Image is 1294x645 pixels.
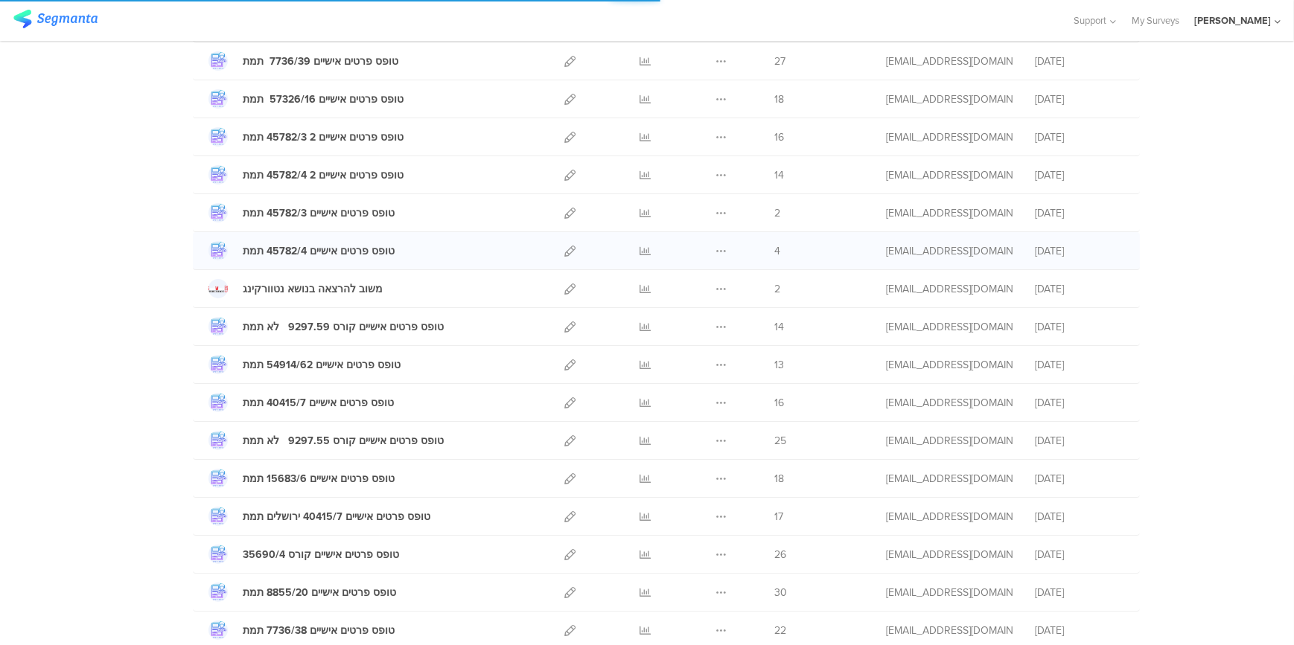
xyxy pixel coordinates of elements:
div: [DATE] [1035,167,1124,183]
div: jb-onboarding@johnbryce.co.il [886,395,1013,411]
div: [DATE] [1035,357,1124,373]
div: טופס פרטים אישיים קורס 9297.59 לא תמת [243,319,444,335]
span: 17 [774,509,783,524]
div: [DATE] [1035,433,1124,449]
div: טופס פרטים אישיים 45782/3 תמת [243,205,395,221]
a: טופס פרטים אישיים 54914/62 תמת [208,355,401,374]
div: jb-onboarding@johnbryce.co.il [886,357,1013,373]
div: [DATE] [1035,54,1124,69]
span: 25 [774,433,786,449]
span: 16 [774,129,784,145]
div: טופס פרטים אישיים 8855/20 תמת [243,585,396,600]
div: [DATE] [1035,92,1124,107]
div: [DATE] [1035,471,1124,487]
div: jb-onboarding@johnbryce.co.il [886,623,1013,638]
span: 26 [774,547,786,562]
div: jb-onboarding@johnbryce.co.il [886,167,1013,183]
span: 18 [774,92,784,107]
div: [DATE] [1035,243,1124,259]
div: [DATE] [1035,585,1124,600]
div: טופס פרטים אישיים 40415/7 ירושלים תמת [243,509,430,524]
div: טופס פרטים אישיים 7736/38 תמת [243,623,395,638]
div: טופס פרטים אישיים 45782/4 תמת [243,243,395,259]
a: טופס פרטים אישיים 57326/16 תמת [208,89,404,109]
a: משוב להרצאה בנושא נטוורקינג [208,279,383,298]
div: jb-onboarding@johnbryce.co.il [886,471,1013,487]
div: [DATE] [1035,623,1124,638]
a: טופס פרטים אישיים 45782/3 תמת [208,203,395,222]
a: טופס פרטים אישיים 7736/38 תמת [208,620,395,640]
span: 13 [774,357,784,373]
a: טופס פרטים אישיים קורס 9297.59 לא תמת [208,317,444,336]
div: [DATE] [1035,129,1124,145]
span: Support [1074,13,1107,28]
div: טופס פרטים אישיים קורס 9297.55 לא תמת [243,433,444,449]
a: טופס פרטים אישיים 2 45782/4 תמת [208,165,404,184]
div: טופס פרטים אישיים 54914/62 תמת [243,357,401,373]
div: [DATE] [1035,205,1124,221]
a: טופס פרטים אישיים קורס 35690/4 [208,545,399,564]
span: 14 [774,167,784,183]
div: טופס פרטים אישיים 7736/39 תמת [243,54,398,69]
div: jb-onboarding@johnbryce.co.il [886,92,1013,107]
div: [DATE] [1035,395,1124,411]
span: 16 [774,395,784,411]
div: טופס פרטים אישיים 2 45782/4 תמת [243,167,404,183]
div: טופס פרטים אישיים 40415/7 תמת [243,395,394,411]
div: משוב להרצאה בנושא נטוורקינג [243,281,383,297]
div: jb-onboarding@johnbryce.co.il [886,585,1013,600]
div: jb-onboarding@johnbryce.co.il [886,547,1013,562]
a: טופס פרטים אישיים 40415/7 ירושלים תמת [208,507,430,526]
a: טופס פרטים אישיים 2 45782/3 תמת [208,127,404,147]
a: טופס פרטים אישיים 8855/20 תמת [208,583,396,602]
div: [DATE] [1035,319,1124,335]
div: jb-onboarding@johnbryce.co.il [886,129,1013,145]
div: jb-onboarding@johnbryce.co.il [886,205,1013,221]
a: טופס פרטים אישיים קורס 9297.55 לא תמת [208,431,444,450]
div: jb-onboarding@johnbryce.co.il [886,319,1013,335]
span: 22 [774,623,786,638]
div: טופס פרטים אישיים 2 45782/3 תמת [243,129,404,145]
img: segmanta logo [13,10,98,28]
div: jb-onboarding@johnbryce.co.il [886,54,1013,69]
div: jb-onboarding@johnbryce.co.il [886,509,1013,524]
span: 4 [774,243,780,259]
span: 27 [774,54,785,69]
a: טופס פרטים אישיים 45782/4 תמת [208,241,395,260]
div: [DATE] [1035,509,1124,524]
a: טופס פרטים אישיים 40415/7 תמת [208,393,394,412]
span: 18 [774,471,784,487]
div: jb-onboarding@johnbryce.co.il [886,433,1013,449]
div: טופס פרטים אישיים קורס 35690/4 [243,547,399,562]
div: טופס פרטים אישיים 15683/6 תמת [243,471,395,487]
div: [DATE] [1035,547,1124,562]
span: 2 [774,281,780,297]
div: jb-onboarding@johnbryce.co.il [886,243,1013,259]
a: טופס פרטים אישיים 7736/39 תמת [208,51,398,71]
span: 30 [774,585,787,600]
span: 2 [774,205,780,221]
span: 14 [774,319,784,335]
div: jb-onboarding@johnbryce.co.il [886,281,1013,297]
div: [DATE] [1035,281,1124,297]
div: טופס פרטים אישיים 57326/16 תמת [243,92,404,107]
div: [PERSON_NAME] [1194,13,1271,28]
a: טופס פרטים אישיים 15683/6 תמת [208,469,395,488]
